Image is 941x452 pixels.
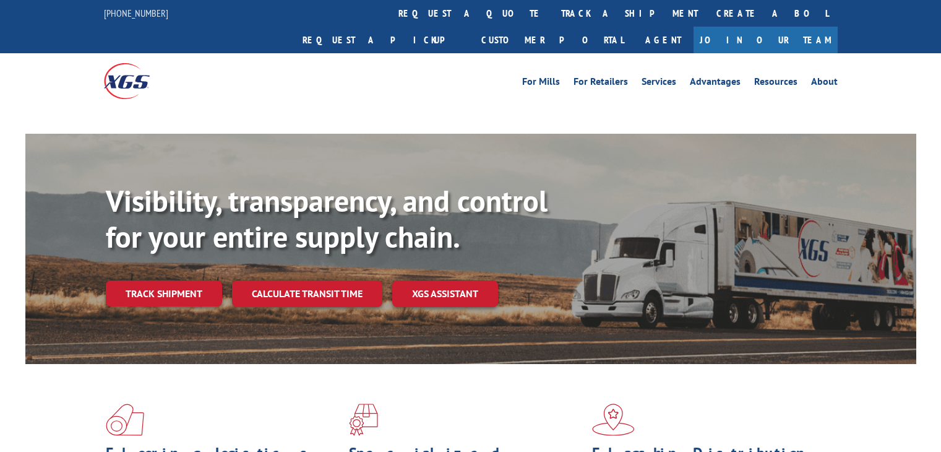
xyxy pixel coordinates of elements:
[592,404,635,436] img: xgs-icon-flagship-distribution-model-red
[104,7,168,19] a: [PHONE_NUMBER]
[106,181,548,256] b: Visibility, transparency, and control for your entire supply chain.
[642,77,676,90] a: Services
[633,27,694,53] a: Agent
[232,280,382,307] a: Calculate transit time
[811,77,838,90] a: About
[293,27,472,53] a: Request a pickup
[694,27,838,53] a: Join Our Team
[106,280,222,306] a: Track shipment
[690,77,741,90] a: Advantages
[472,27,633,53] a: Customer Portal
[392,280,498,307] a: XGS ASSISTANT
[349,404,378,436] img: xgs-icon-focused-on-flooring-red
[574,77,628,90] a: For Retailers
[754,77,797,90] a: Resources
[106,404,144,436] img: xgs-icon-total-supply-chain-intelligence-red
[522,77,560,90] a: For Mills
